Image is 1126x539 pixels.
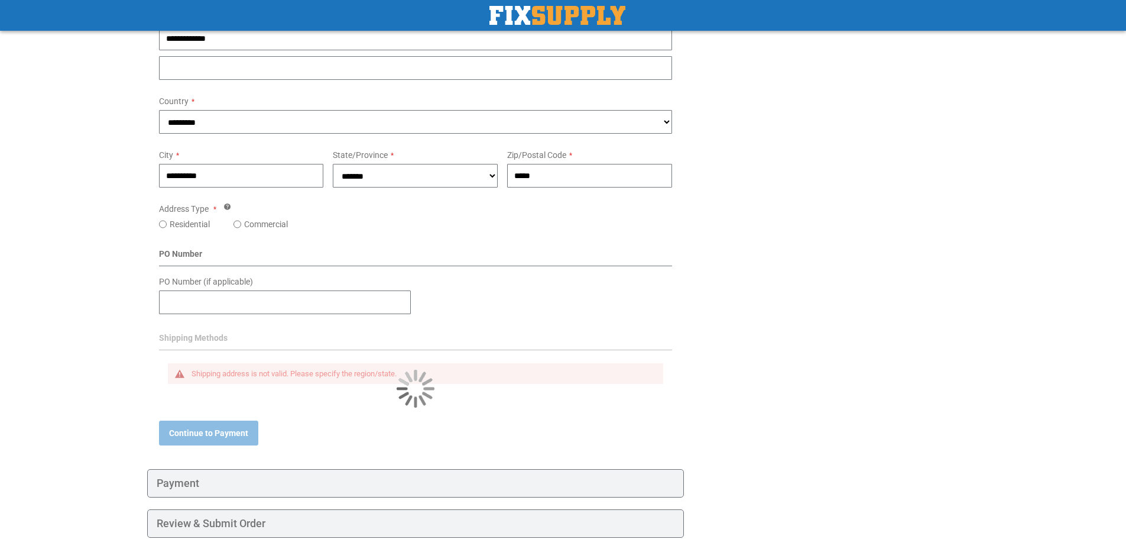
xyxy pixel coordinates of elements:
[489,6,625,25] img: Fix Industrial Supply
[244,218,288,230] label: Commercial
[333,150,388,160] span: State/Province
[147,469,684,498] div: Payment
[159,150,173,160] span: City
[159,248,673,266] div: PO Number
[159,96,189,106] span: Country
[159,277,253,286] span: PO Number (if applicable)
[489,6,625,25] a: store logo
[147,509,684,538] div: Review & Submit Order
[159,204,209,214] span: Address Type
[397,370,434,408] img: Loading...
[507,150,566,160] span: Zip/Postal Code
[170,218,210,230] label: Residential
